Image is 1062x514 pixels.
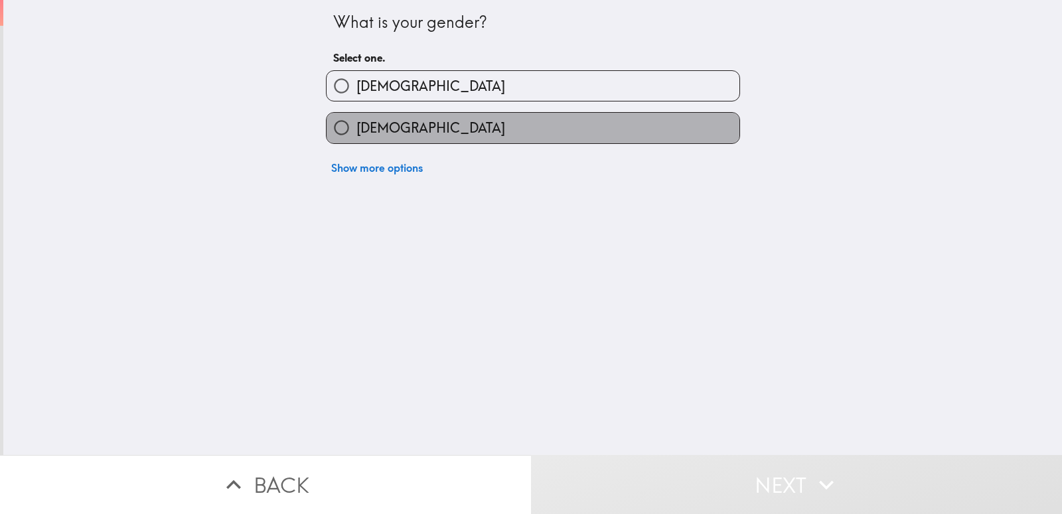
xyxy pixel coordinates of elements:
span: [DEMOGRAPHIC_DATA] [356,77,505,96]
h6: Select one. [333,50,733,65]
button: Next [531,455,1062,514]
span: [DEMOGRAPHIC_DATA] [356,119,505,137]
button: Show more options [326,155,428,181]
button: [DEMOGRAPHIC_DATA] [327,71,739,101]
button: [DEMOGRAPHIC_DATA] [327,113,739,143]
div: What is your gender? [333,11,733,34]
